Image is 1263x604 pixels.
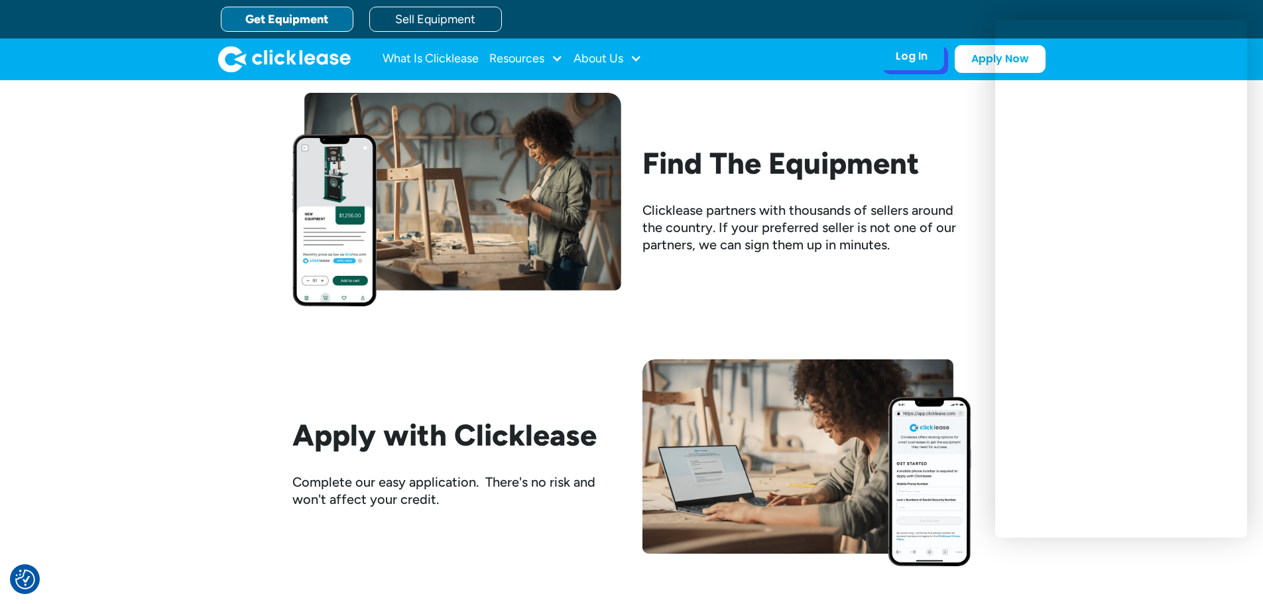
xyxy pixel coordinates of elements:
button: Consent Preferences [15,570,35,589]
div: Resources [489,46,563,72]
img: Clicklease logo [218,46,351,72]
a: home [218,46,351,72]
a: Apply Now [955,45,1046,73]
img: Revisit consent button [15,570,35,589]
img: Woman filling out clicklease get started form on her computer [642,359,971,566]
div: Log In [896,50,928,63]
a: What Is Clicklease [383,46,479,72]
a: Sell Equipment [369,7,502,32]
a: Get Equipment [221,7,353,32]
div: About Us [573,46,642,72]
div: Complete our easy application. There's no risk and won't affect your credit. [292,473,621,508]
div: Clicklease partners with thousands of sellers around the country. If your preferred seller is not... [642,202,971,253]
h2: Find The Equipment [642,146,971,180]
iframe: Chat Window [995,20,1247,538]
img: Woman looking at her phone while standing beside her workbench with half assembled chair [292,93,621,306]
h2: Apply with Clicklease [292,418,621,452]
